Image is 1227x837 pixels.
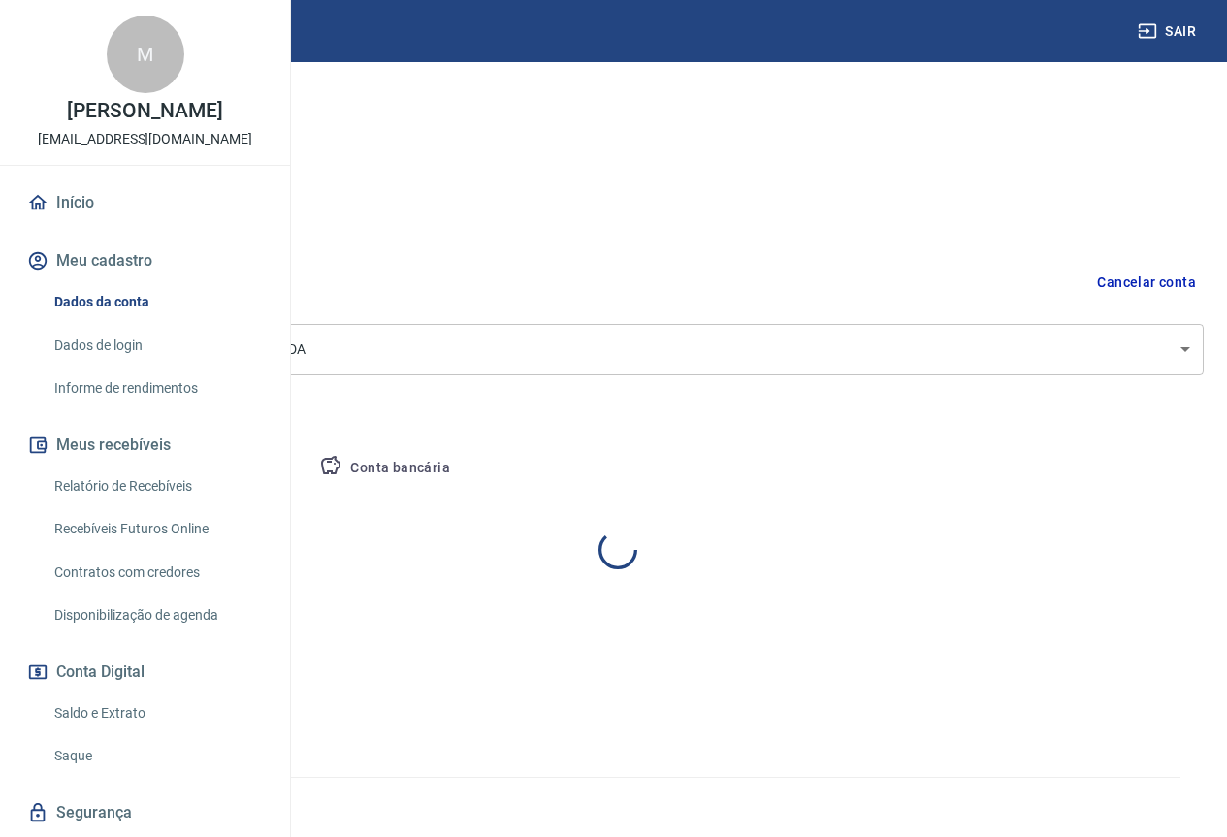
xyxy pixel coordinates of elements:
[47,793,1180,814] p: 2025 ©
[47,693,267,733] a: Saldo e Extrato
[31,178,1204,209] h5: Dados cadastrais
[23,240,267,282] button: Meu cadastro
[47,736,267,776] a: Saque
[47,596,267,635] a: Disponibilização de agenda
[31,324,1204,375] div: LOJAS TESOURO COMERCIO DIGITAL LTDA
[47,467,267,506] a: Relatório de Recebíveis
[47,369,267,408] a: Informe de rendimentos
[23,424,267,467] button: Meus recebíveis
[47,509,267,549] a: Recebíveis Futuros Online
[23,651,267,693] button: Conta Digital
[1089,265,1204,301] button: Cancelar conta
[1134,14,1204,49] button: Sair
[38,129,252,149] p: [EMAIL_ADDRESS][DOMAIN_NAME]
[47,326,267,366] a: Dados de login
[23,791,267,834] a: Segurança
[107,16,184,93] div: M
[47,553,267,593] a: Contratos com credores
[67,101,222,121] p: [PERSON_NAME]
[304,445,466,492] button: Conta bancária
[23,181,267,224] a: Início
[47,282,267,322] a: Dados da conta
